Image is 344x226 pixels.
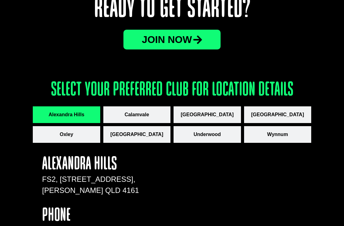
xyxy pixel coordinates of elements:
span: [GEOGRAPHIC_DATA] [251,111,304,118]
h3: Select your preferred club for location details [33,80,311,100]
a: JOin now [123,30,221,49]
h4: phone [42,207,140,225]
span: [GEOGRAPHIC_DATA] [181,111,234,118]
span: [GEOGRAPHIC_DATA] [110,131,163,138]
p: FS2, [STREET_ADDRESS], [PERSON_NAME] QLD 4161 [42,174,140,196]
h4: Alexandra Hills [42,155,140,174]
span: Wynnum [267,131,288,138]
span: Calamvale [125,111,149,118]
span: Alexandra Hills [49,111,84,118]
span: Underwood [194,131,221,138]
span: Oxley [60,131,73,138]
span: JOin now [142,35,192,45]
